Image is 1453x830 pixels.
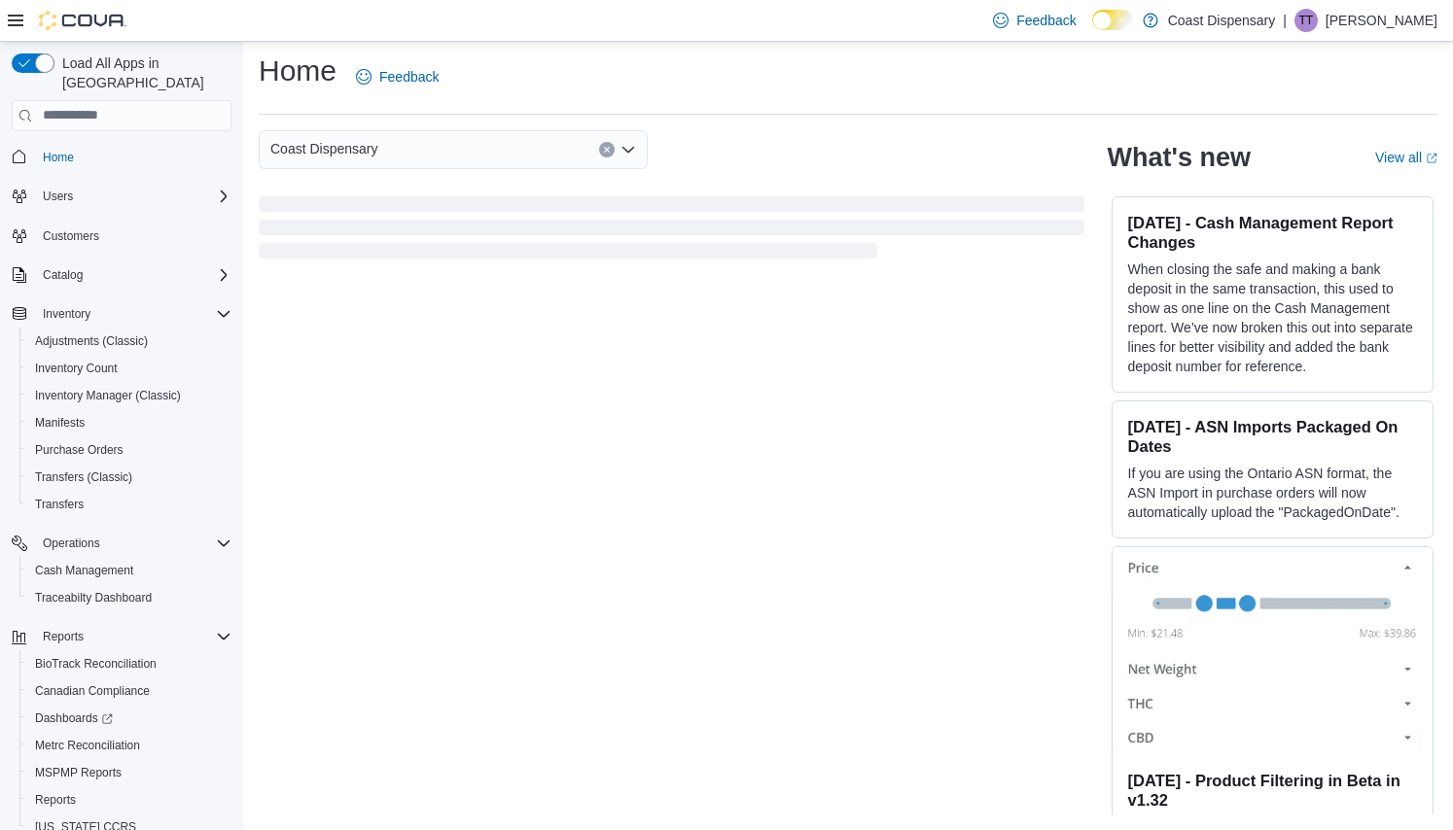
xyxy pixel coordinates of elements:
[1375,150,1437,165] a: View allExternal link
[35,361,118,376] span: Inventory Count
[19,650,239,677] button: BioTrack Reconciliation
[1426,153,1437,164] svg: External link
[27,493,91,516] a: Transfers
[35,563,133,578] span: Cash Management
[4,143,239,171] button: Home
[27,788,231,812] span: Reports
[35,442,124,458] span: Purchase Orders
[27,384,189,407] a: Inventory Manager (Classic)
[27,411,231,434] span: Manifests
[19,705,239,732] a: Dashboards
[19,464,239,491] button: Transfers (Classic)
[19,491,239,518] button: Transfers
[39,11,126,30] img: Cova
[35,185,81,208] button: Users
[54,53,231,92] span: Load All Apps in [GEOGRAPHIC_DATA]
[19,382,239,409] button: Inventory Manager (Classic)
[27,652,164,675] a: BioTrack Reconciliation
[27,329,231,353] span: Adjustments (Classic)
[27,761,231,784] span: MSPMP Reports
[35,710,113,726] span: Dashboards
[1294,9,1318,32] div: Tyler Tan Ly
[43,629,84,644] span: Reports
[4,530,239,557] button: Operations
[1283,9,1287,32] p: |
[1128,213,1417,252] h3: [DATE] - Cash Management Report Changes
[27,357,125,380] a: Inventory Count
[19,328,239,355] button: Adjustments (Classic)
[4,222,239,250] button: Customers
[19,732,239,759] button: Metrc Reconciliation
[35,263,90,287] button: Catalog
[620,142,636,157] button: Open list of options
[19,436,239,464] button: Purchase Orders
[35,532,108,555] button: Operations
[19,557,239,584] button: Cash Management
[43,267,83,283] span: Catalog
[27,466,140,489] a: Transfers (Classic)
[27,466,231,489] span: Transfers (Classic)
[35,497,84,512] span: Transfers
[1128,259,1417,376] p: When closing the safe and making a bank deposit in the same transaction, this used to show as one...
[985,1,1083,40] a: Feedback
[4,183,239,210] button: Users
[35,333,148,349] span: Adjustments (Classic)
[27,493,231,516] span: Transfers
[35,146,82,169] a: Home
[19,677,239,705] button: Canadian Compliance
[1128,771,1417,810] h3: [DATE] - Product Filtering in Beta in v1.32
[27,707,231,730] span: Dashboards
[1168,9,1276,32] p: Coast Dispensary
[4,300,239,328] button: Inventory
[35,145,231,169] span: Home
[27,329,156,353] a: Adjustments (Classic)
[348,57,446,96] a: Feedback
[27,652,231,675] span: BioTrack Reconciliation
[35,185,231,208] span: Users
[27,707,121,730] a: Dashboards
[19,759,239,786] button: MSPMP Reports
[1128,464,1417,522] p: If you are using the Ontario ASN format, the ASN Import in purchase orders will now automatically...
[35,625,231,648] span: Reports
[379,67,439,86] span: Feedback
[27,384,231,407] span: Inventory Manager (Classic)
[35,683,150,699] span: Canadian Compliance
[35,625,91,648] button: Reports
[27,734,148,757] a: Metrc Reconciliation
[259,200,1084,262] span: Loading
[35,469,132,485] span: Transfers (Classic)
[43,536,100,551] span: Operations
[35,590,152,605] span: Traceabilty Dashboard
[1092,30,1093,31] span: Dark Mode
[35,738,140,753] span: Metrc Reconciliation
[4,623,239,650] button: Reports
[35,224,231,248] span: Customers
[1299,9,1314,32] span: TT
[27,679,231,703] span: Canadian Compliance
[43,189,73,204] span: Users
[1016,11,1076,30] span: Feedback
[27,357,231,380] span: Inventory Count
[35,263,231,287] span: Catalog
[27,761,129,784] a: MSPMP Reports
[35,792,76,808] span: Reports
[19,584,239,611] button: Traceabilty Dashboard
[27,586,231,609] span: Traceabilty Dashboard
[43,228,99,244] span: Customers
[43,150,74,165] span: Home
[35,302,231,326] span: Inventory
[27,586,159,609] a: Traceabilty Dashboard
[4,261,239,289] button: Catalog
[270,137,378,160] span: Coast Dispensary
[35,225,107,248] a: Customers
[35,765,122,780] span: MSPMP Reports
[27,559,231,582] span: Cash Management
[43,306,90,322] span: Inventory
[35,302,98,326] button: Inventory
[35,656,157,672] span: BioTrack Reconciliation
[1128,417,1417,456] h3: [DATE] - ASN Imports Packaged On Dates
[27,679,158,703] a: Canadian Compliance
[27,788,84,812] a: Reports
[27,438,131,462] a: Purchase Orders
[27,438,231,462] span: Purchase Orders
